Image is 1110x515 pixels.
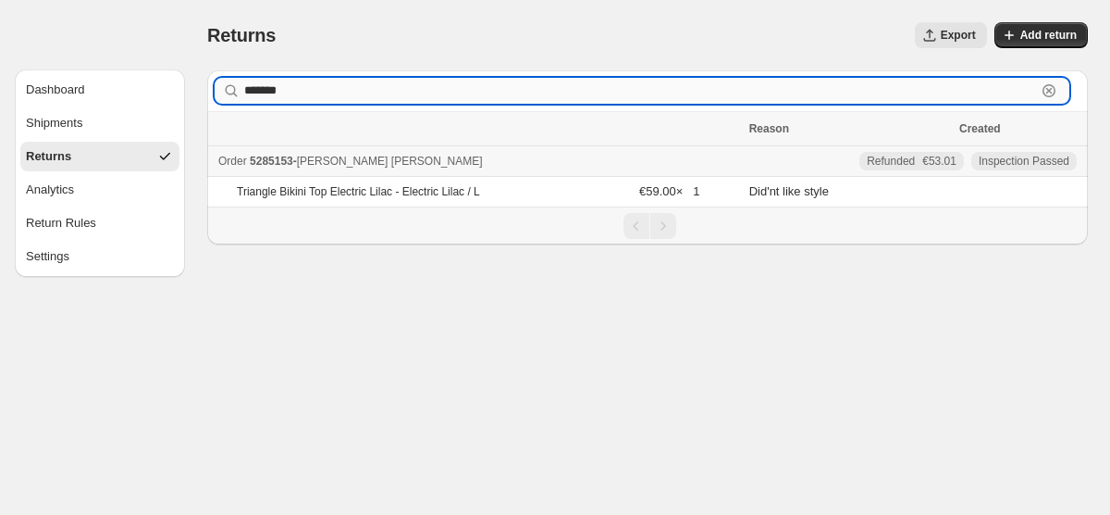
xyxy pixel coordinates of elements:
span: Created [959,122,1001,135]
button: Add return [994,22,1088,48]
div: Dashboard [26,81,85,99]
span: [PERSON_NAME] [PERSON_NAME] [297,155,483,168]
p: Triangle Bikini Top Electric Lilac - Electric Lilac / L [237,184,480,199]
button: Settings [20,242,179,271]
span: €59.00 × 1 [639,184,699,198]
button: Returns [20,142,179,171]
button: Return Rules [20,208,179,238]
span: Returns [207,25,276,45]
span: Order [218,155,247,168]
div: Return Rules [26,214,96,232]
td: Did'nt like style [744,177,954,207]
span: €53.01 [922,154,956,169]
nav: Pagination [207,207,1088,245]
div: Settings [26,247,69,266]
div: - [218,152,738,170]
span: Reason [749,122,789,135]
div: Returns [26,147,71,166]
span: Inspection Passed [979,154,1069,169]
button: Analytics [20,175,179,205]
div: Shipments [26,114,82,132]
div: Refunded [867,154,956,169]
button: Clear [1040,82,1058,100]
button: Shipments [20,108,179,138]
span: Add return [1020,28,1077,43]
span: 5285153 [250,155,293,168]
button: Export [915,22,987,48]
span: Export [941,28,976,43]
div: Analytics [26,181,74,199]
button: Dashboard [20,75,179,105]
